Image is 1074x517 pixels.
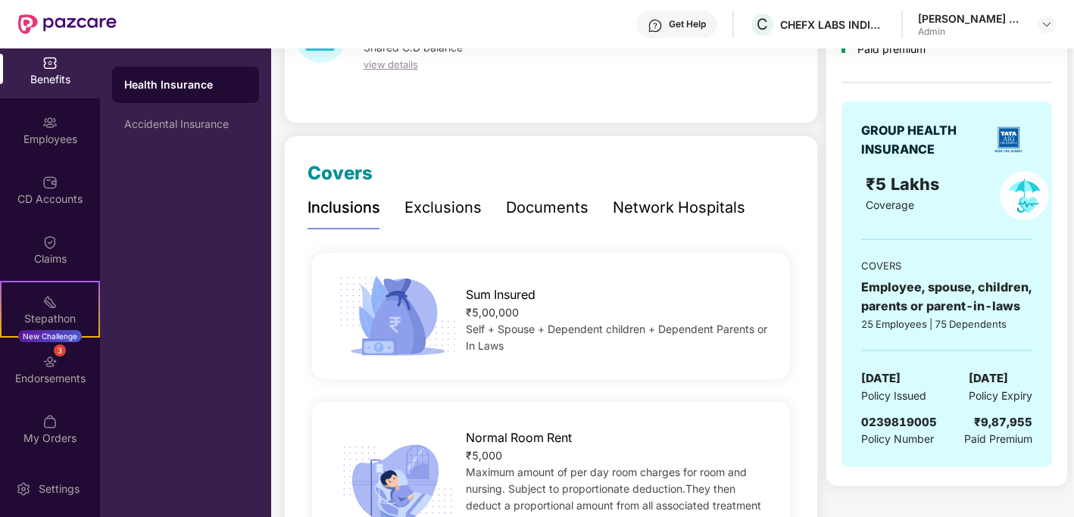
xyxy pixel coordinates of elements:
[989,120,1028,159] img: insurerLogo
[669,18,706,30] div: Get Help
[974,413,1032,431] div: ₹9,87,955
[861,415,937,429] span: 0239819005
[334,272,461,360] img: icon
[757,15,768,33] span: C
[466,447,769,464] div: ₹5,000
[1000,171,1049,220] img: policyIcon
[18,330,82,342] div: New Challenge
[42,235,58,250] img: svg+xml;base64,PHN2ZyBpZD0iQ2xhaW0iIHhtbG5zPSJodHRwOi8vd3d3LnczLm9yZy8yMDAwL3N2ZyIgd2lkdGg9IjIwIi...
[364,41,463,54] span: Shared C.D balance
[16,481,31,497] img: svg+xml;base64,PHN2ZyBpZD0iU2V0dGluZy0yMHgyMCIgeG1sbnM9Imh0dHA6Ly93d3cudzMub3JnLzIwMDAvc3ZnIiB3aW...
[861,432,934,445] span: Policy Number
[42,115,58,130] img: svg+xml;base64,PHN2ZyBpZD0iRW1wbG95ZWVzIiB4bWxucz0iaHR0cDovL3d3dy53My5vcmcvMjAwMC9zdmciIHdpZHRoPS...
[404,196,482,220] div: Exclusions
[308,196,380,220] div: Inclusions
[18,14,117,34] img: New Pazcare Logo
[466,285,535,304] span: Sum Insured
[34,481,84,497] div: Settings
[969,369,1008,388] span: [DATE]
[124,77,247,92] div: Health Insurance
[648,18,663,33] img: svg+xml;base64,PHN2ZyBpZD0iSGVscC0zMngzMiIgeG1sbnM9Imh0dHA6Ly93d3cudzMub3JnLzIwMDAvc3ZnIiB3aWR0aD...
[866,198,914,211] span: Coverage
[861,388,926,404] span: Policy Issued
[861,369,901,388] span: [DATE]
[54,344,66,357] div: 3
[964,431,1032,447] span: Paid Premium
[861,278,1032,316] div: Employee, spouse, children, parents or parent-in-laws
[2,311,98,326] div: Stepathon
[124,118,247,130] div: Accidental Insurance
[613,196,745,220] div: Network Hospitals
[861,316,1032,332] div: 25 Employees | 75 Dependents
[506,196,589,220] div: Documents
[861,258,1032,273] div: COVERS
[42,294,58,310] img: svg+xml;base64,PHN2ZyB4bWxucz0iaHR0cDovL3d3dy53My5vcmcvMjAwMC9zdmciIHdpZHRoPSIyMSIgaGVpZ2h0PSIyMC...
[308,162,373,184] span: Covers
[1041,18,1053,30] img: svg+xml;base64,PHN2ZyBpZD0iRHJvcGRvd24tMzJ4MzIiIHhtbG5zPSJodHRwOi8vd3d3LnczLm9yZy8yMDAwL3N2ZyIgd2...
[466,428,572,447] span: Normal Room Rent
[857,43,969,56] div: Paid premium
[42,175,58,190] img: svg+xml;base64,PHN2ZyBpZD0iQ0RfQWNjb3VudHMiIGRhdGEtbmFtZT0iQ0QgQWNjb3VudHMiIHhtbG5zPSJodHRwOi8vd3...
[861,121,984,159] div: GROUP HEALTH INSURANCE
[364,58,418,70] span: view details
[466,304,769,321] div: ₹5,00,000
[780,17,886,32] div: CHEFX LABS INDIA PRIVATE LIMITED
[466,322,767,352] span: Self + Spouse + Dependent children + Dependent Parents or In Laws
[918,26,1024,38] div: Admin
[42,414,58,429] img: svg+xml;base64,PHN2ZyBpZD0iTXlfT3JkZXJzIiBkYXRhLW5hbWU9Ik15IE9yZGVycyIgeG1sbnM9Imh0dHA6Ly93d3cudz...
[969,388,1032,404] span: Policy Expiry
[42,55,58,70] img: svg+xml;base64,PHN2ZyBpZD0iQmVuZWZpdHMiIHhtbG5zPSJodHRwOi8vd3d3LnczLm9yZy8yMDAwL3N2ZyIgd2lkdGg9Ij...
[866,174,944,194] span: ₹5 Lakhs
[42,354,58,369] img: svg+xml;base64,PHN2ZyBpZD0iRW5kb3JzZW1lbnRzIiB4bWxucz0iaHR0cDovL3d3dy53My5vcmcvMjAwMC9zdmciIHdpZH...
[918,11,1024,26] div: [PERSON_NAME] Sai [PERSON_NAME] Tangallapalli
